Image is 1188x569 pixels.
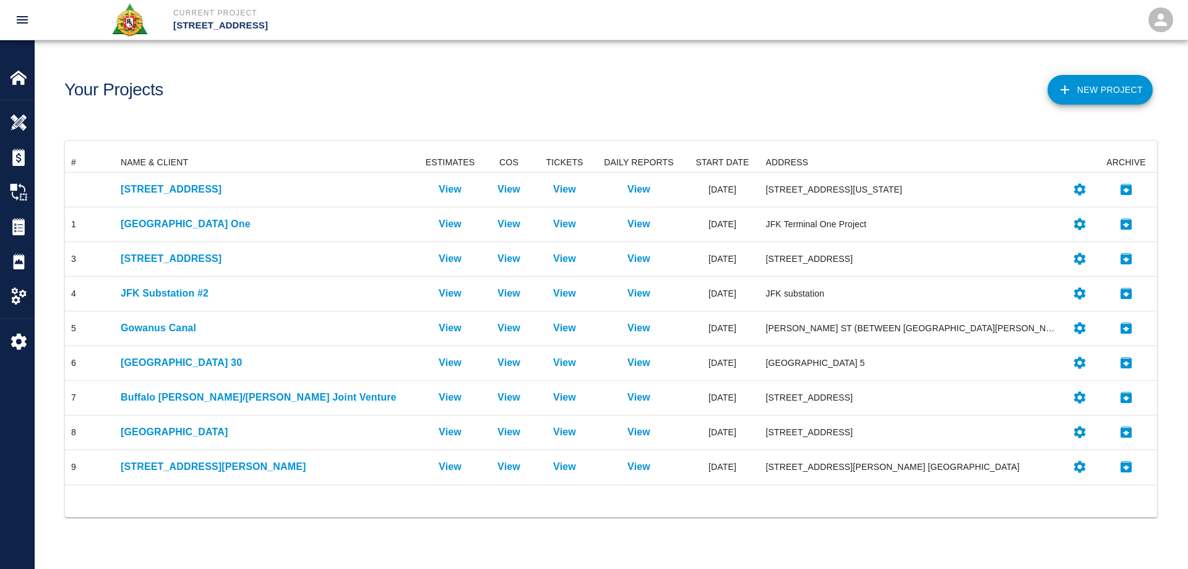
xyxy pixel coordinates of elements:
[499,152,519,172] div: COS
[426,152,475,172] div: ESTIMATES
[71,218,76,230] div: 1
[420,152,481,172] div: ESTIMATES
[627,286,650,301] a: View
[686,173,760,207] div: [DATE]
[439,182,462,197] a: View
[121,390,413,405] a: Buffalo [PERSON_NAME]/[PERSON_NAME] Joint Venture
[497,355,520,370] a: View
[497,182,520,197] a: View
[1067,246,1092,271] button: Settings
[439,251,462,266] a: View
[111,2,148,37] img: Roger & Sons Concrete
[497,390,520,405] a: View
[439,459,462,474] a: View
[686,346,760,381] div: [DATE]
[686,381,760,415] div: [DATE]
[1048,75,1153,105] button: New Project
[439,355,462,370] a: View
[497,217,520,232] a: View
[1106,152,1145,172] div: ARCHIVE
[553,182,576,197] a: View
[1067,385,1092,410] button: Settings
[686,415,760,450] div: [DATE]
[173,19,661,33] p: [STREET_ADDRESS]
[121,321,413,336] a: Gowanus Canal
[439,321,462,336] a: View
[766,218,1059,230] div: JFK Terminal One Project
[439,217,462,232] a: View
[627,425,650,440] a: View
[553,217,576,232] p: View
[121,182,413,197] p: [STREET_ADDRESS]
[497,459,520,474] a: View
[497,286,520,301] a: View
[481,152,537,172] div: COS
[497,251,520,266] a: View
[627,390,650,405] p: View
[439,286,462,301] p: View
[71,253,76,265] div: 3
[1067,316,1092,341] button: Settings
[121,459,413,474] p: [STREET_ADDRESS][PERSON_NAME]
[71,426,76,438] div: 8
[65,152,114,172] div: #
[537,152,593,172] div: TICKETS
[1126,510,1188,569] iframe: Chat Widget
[686,450,760,485] div: [DATE]
[121,286,413,301] p: JFK Substation #2
[71,322,76,334] div: 5
[553,355,576,370] a: View
[121,217,413,232] p: [GEOGRAPHIC_DATA] One
[553,459,576,474] a: View
[173,7,661,19] p: Current Project
[1067,350,1092,375] button: Settings
[627,182,650,197] a: View
[1067,212,1092,237] button: Settings
[114,152,420,172] div: NAME & CLIENT
[766,357,1059,369] div: [GEOGRAPHIC_DATA] 5
[766,183,1059,196] div: [STREET_ADDRESS][US_STATE]
[627,217,650,232] a: View
[553,390,576,405] a: View
[686,152,760,172] div: START DATE
[695,152,749,172] div: START DATE
[121,355,413,370] a: [GEOGRAPHIC_DATA] 30
[766,391,1059,404] div: [STREET_ADDRESS]
[766,322,1059,334] div: [PERSON_NAME] ST (BETWEEN [GEOGRAPHIC_DATA][PERSON_NAME]
[627,355,650,370] p: View
[604,152,673,172] div: DAILY REPORTS
[71,461,76,473] div: 9
[439,390,462,405] a: View
[121,251,413,266] a: [STREET_ADDRESS]
[627,459,650,474] p: View
[1067,177,1092,202] button: Settings
[766,253,1059,265] div: [STREET_ADDRESS]
[497,321,520,336] a: View
[71,152,76,172] div: #
[71,357,76,369] div: 6
[553,251,576,266] p: View
[627,251,650,266] p: View
[553,425,576,440] a: View
[593,152,686,172] div: DAILY REPORTS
